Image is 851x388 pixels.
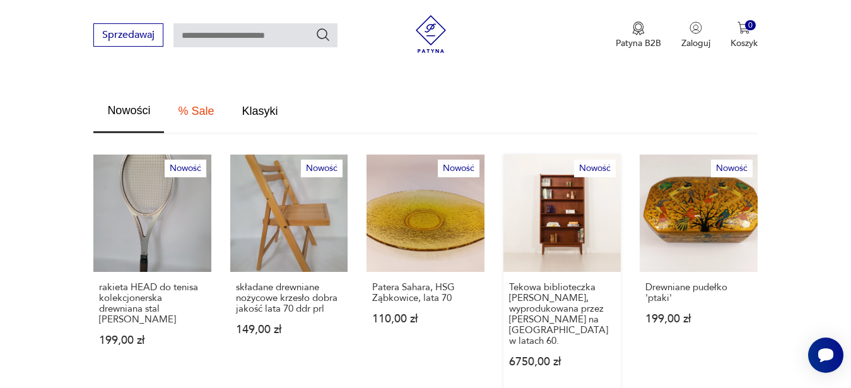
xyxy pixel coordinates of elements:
[372,282,478,303] p: Patera Sahara, HSG Ząbkowice, lata 70
[632,21,645,35] img: Ikona medalu
[315,27,331,42] button: Szukaj
[93,23,163,47] button: Sprzedawaj
[99,335,205,346] p: 199,00 zł
[616,21,661,49] a: Ikona medaluPatyna B2B
[509,282,615,346] p: Tekowa biblioteczka [PERSON_NAME], wyprodukowana przez [PERSON_NAME] na [GEOGRAPHIC_DATA] w latac...
[616,21,661,49] button: Patyna B2B
[509,356,615,367] p: 6750,00 zł
[99,282,205,325] p: rakieta HEAD do tenisa kolekcjonerska drewniana stal [PERSON_NAME]
[745,20,756,31] div: 0
[616,37,661,49] p: Patyna B2B
[236,324,342,335] p: 149,00 zł
[690,21,702,34] img: Ikonka użytkownika
[107,105,150,116] span: Nowości
[737,21,750,34] img: Ikona koszyka
[681,21,710,49] button: Zaloguj
[93,32,163,40] a: Sprzedawaj
[372,314,478,324] p: 110,00 zł
[681,37,710,49] p: Zaloguj
[645,282,751,303] p: Drewniane pudełko 'ptaki'
[645,314,751,324] p: 199,00 zł
[412,15,450,53] img: Patyna - sklep z meblami i dekoracjami vintage
[731,21,758,49] button: 0Koszyk
[236,282,342,314] p: składane drewniane nożycowe krzesło dobra jakość lata 70 ddr prl
[178,105,214,117] span: % Sale
[242,105,278,117] span: Klasyki
[731,37,758,49] p: Koszyk
[808,338,843,373] iframe: Smartsupp widget button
